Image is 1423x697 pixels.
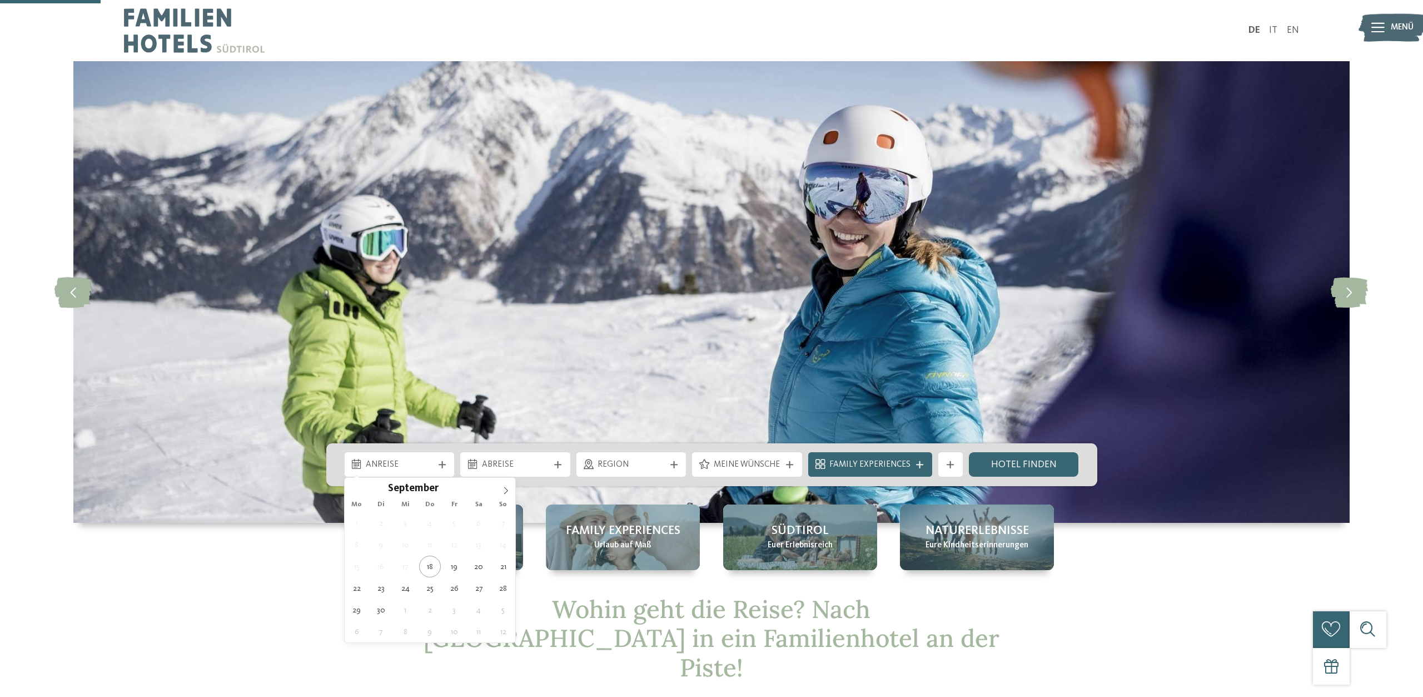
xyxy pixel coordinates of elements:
[442,501,466,508] span: Fr
[1248,26,1260,35] a: DE
[395,577,416,599] span: September 24, 2025
[466,501,491,508] span: Sa
[492,556,514,577] span: September 21, 2025
[468,621,490,642] span: Oktober 11, 2025
[388,484,439,495] span: September
[346,577,367,599] span: September 22, 2025
[370,512,392,534] span: September 2, 2025
[395,621,416,642] span: Oktober 8, 2025
[492,599,514,621] span: Oktober 5, 2025
[439,482,475,494] input: Year
[424,594,999,684] span: Wohin geht die Reise? Nach [GEOGRAPHIC_DATA] in ein Familienhotel an der Piste!
[926,522,1029,540] span: Naturerlebnisse
[546,505,700,570] a: Familienhotel an der Piste = Spaß ohne Ende Family Experiences Urlaub auf Maß
[444,534,465,556] span: September 12, 2025
[768,540,833,552] span: Euer Erlebnisreich
[492,534,514,556] span: September 14, 2025
[73,61,1350,523] img: Familienhotel an der Piste = Spaß ohne Ende
[346,556,367,577] span: September 15, 2025
[900,505,1054,570] a: Familienhotel an der Piste = Spaß ohne Ende Naturerlebnisse Eure Kindheitserinnerungen
[346,621,367,642] span: Oktober 6, 2025
[395,534,416,556] span: September 10, 2025
[492,621,514,642] span: Oktober 12, 2025
[370,599,392,621] span: September 30, 2025
[444,556,465,577] span: September 19, 2025
[346,534,367,556] span: September 8, 2025
[419,512,441,534] span: September 4, 2025
[346,599,367,621] span: September 29, 2025
[370,577,392,599] span: September 23, 2025
[366,459,433,471] span: Anreise
[969,452,1079,477] a: Hotel finden
[419,556,441,577] span: September 18, 2025
[492,512,514,534] span: September 7, 2025
[482,459,549,471] span: Abreise
[829,459,910,471] span: Family Experiences
[566,522,680,540] span: Family Experiences
[417,501,442,508] span: Do
[772,522,829,540] span: Südtirol
[444,577,465,599] span: September 26, 2025
[419,534,441,556] span: September 11, 2025
[468,512,490,534] span: September 6, 2025
[1269,26,1277,35] a: IT
[468,534,490,556] span: September 13, 2025
[1287,26,1299,35] a: EN
[395,556,416,577] span: September 17, 2025
[369,501,394,508] span: Di
[419,599,441,621] span: Oktober 2, 2025
[491,501,515,508] span: So
[444,599,465,621] span: Oktober 3, 2025
[444,512,465,534] span: September 5, 2025
[468,599,490,621] span: Oktober 4, 2025
[598,459,665,471] span: Region
[1391,22,1414,34] span: Menü
[370,534,392,556] span: September 9, 2025
[419,577,441,599] span: September 25, 2025
[723,505,877,570] a: Familienhotel an der Piste = Spaß ohne Ende Südtirol Euer Erlebnisreich
[714,459,781,471] span: Meine Wünsche
[926,540,1028,552] span: Eure Kindheitserinnerungen
[395,512,416,534] span: September 3, 2025
[395,599,416,621] span: Oktober 1, 2025
[370,556,392,577] span: September 16, 2025
[444,621,465,642] span: Oktober 10, 2025
[370,621,392,642] span: Oktober 7, 2025
[419,621,441,642] span: Oktober 9, 2025
[346,512,367,534] span: September 1, 2025
[468,556,490,577] span: September 20, 2025
[345,501,369,508] span: Mo
[594,540,651,552] span: Urlaub auf Maß
[492,577,514,599] span: September 28, 2025
[468,577,490,599] span: September 27, 2025
[393,501,417,508] span: Mi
